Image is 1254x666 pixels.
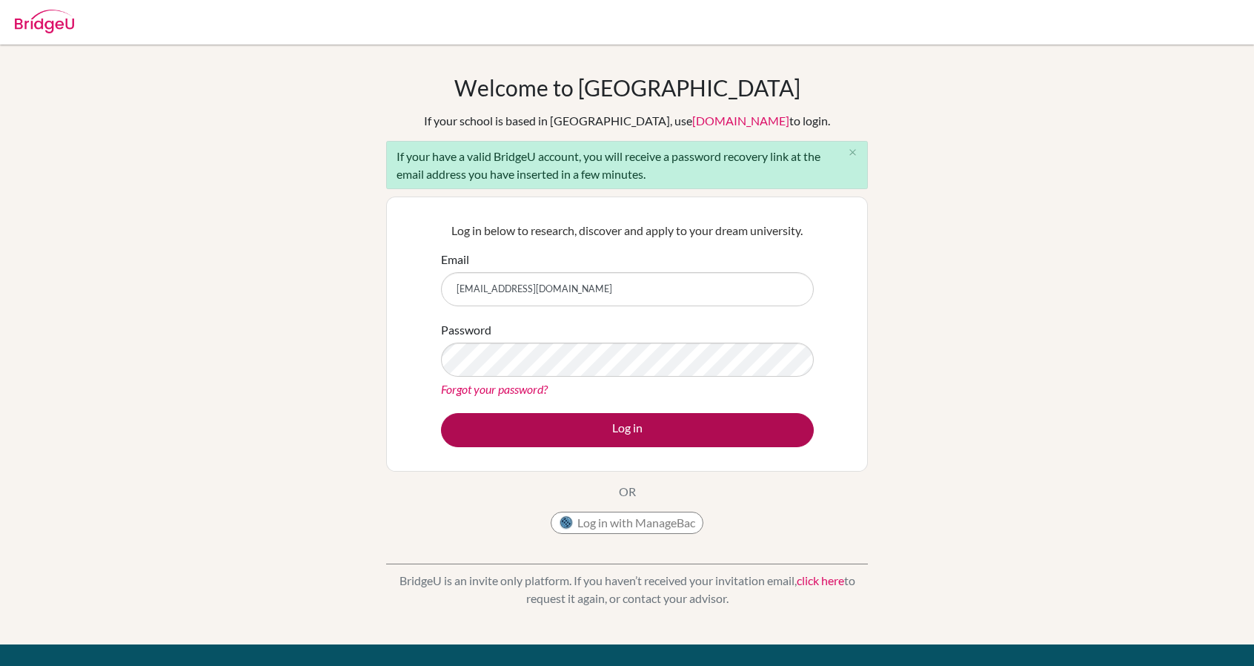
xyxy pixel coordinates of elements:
[797,573,844,587] a: click here
[551,512,703,534] button: Log in with ManageBac
[692,113,789,128] a: [DOMAIN_NAME]
[454,74,800,101] h1: Welcome to [GEOGRAPHIC_DATA]
[847,147,858,158] i: close
[441,382,548,396] a: Forgot your password?
[837,142,867,164] button: Close
[441,321,491,339] label: Password
[15,10,74,33] img: Bridge-U
[441,413,814,447] button: Log in
[441,222,814,240] p: Log in below to research, discover and apply to your dream university.
[386,572,868,607] p: BridgeU is an invite only platform. If you haven’t received your invitation email, to request it ...
[441,251,469,268] label: Email
[424,112,830,130] div: If your school is based in [GEOGRAPHIC_DATA], use to login.
[386,141,868,189] div: If your have a valid BridgeU account, you will receive a password recovery link at the email addr...
[619,483,636,501] p: OR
